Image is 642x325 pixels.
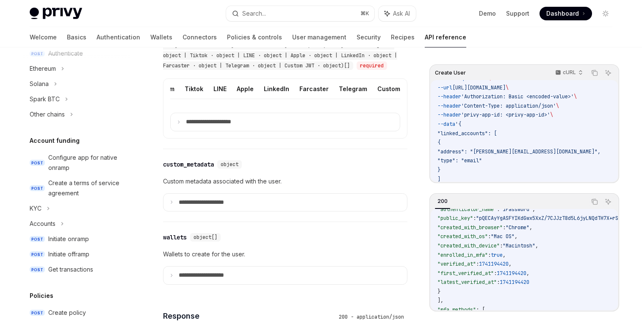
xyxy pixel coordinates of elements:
[48,249,89,259] div: Initiate offramp
[437,148,600,155] span: "address": "[PERSON_NAME][EMAIL_ADDRESS][DOMAIN_NAME]",
[452,84,506,91] span: [URL][DOMAIN_NAME]
[185,79,203,99] button: Tiktok
[163,160,214,169] div: custom_metadata
[435,196,450,206] div: 200
[479,9,496,18] a: Demo
[23,305,131,320] a: POSTCreate policy
[30,236,45,242] span: POST
[546,9,579,18] span: Dashboard
[357,61,387,70] div: required
[437,279,497,286] span: "latest_verified_at"
[437,242,500,249] span: "created_with_device"
[437,288,440,295] span: }
[473,215,476,222] span: :
[67,27,86,47] a: Basics
[479,261,509,267] span: 1741194420
[437,157,482,164] span: "type": "email"
[437,167,440,173] span: }
[30,160,45,166] span: POST
[437,176,440,183] span: ]
[532,206,535,213] span: ,
[526,270,529,277] span: ,
[48,234,89,244] div: Initiate onramp
[30,251,45,258] span: POST
[23,175,131,201] a: POSTCreate a terms of service agreement
[540,7,592,20] a: Dashboard
[506,224,529,231] span: "Chrome"
[237,79,254,99] button: Apple
[23,150,131,175] a: POSTConfigure app for native onramp
[437,270,494,277] span: "first_verified_at"
[163,233,187,242] div: wallets
[461,93,574,100] span: 'Authorization: Basic <encoded-value>'
[48,178,126,198] div: Create a terms of service agreement
[437,130,497,137] span: "linked_accounts": [
[497,270,526,277] span: 1741194420
[515,233,517,240] span: ,
[23,247,131,262] a: POSTInitiate offramp
[30,203,42,214] div: KYC
[379,6,416,21] button: Ask AI
[48,153,126,173] div: Configure app for native onramp
[437,261,476,267] span: "verified_at"
[500,242,503,249] span: :
[437,297,443,304] span: ],
[488,233,491,240] span: :
[30,136,80,146] h5: Account funding
[30,109,65,119] div: Other chains
[476,261,479,267] span: :
[535,242,538,249] span: ,
[163,176,407,186] p: Custom metadata associated with the user.
[574,93,577,100] span: \
[563,69,576,76] p: cURL
[556,103,559,109] span: \
[603,196,614,207] button: Ask AI
[437,224,503,231] span: "created_with_browser"
[163,249,407,259] p: Wallets to create for the user.
[48,308,86,318] div: Create policy
[503,252,506,258] span: ,
[437,111,461,118] span: --header
[437,233,488,240] span: "created_with_os"
[194,234,217,241] span: object[]
[497,279,500,286] span: :
[30,291,53,301] h5: Policies
[488,252,491,258] span: :
[226,6,374,21] button: Search...⌘K
[551,66,587,80] button: cURL
[500,206,532,213] span: "1Password"
[437,206,497,213] span: "authenticator_name"
[437,139,440,146] span: {
[335,313,407,321] div: 200 - application/json
[461,111,550,118] span: 'privy-app-id: <privy-app-id>'
[30,8,82,19] img: light logo
[455,121,461,128] span: '{
[339,79,367,99] button: Telegram
[497,206,500,213] span: :
[150,27,172,47] a: Wallets
[500,279,529,286] span: 1741194420
[30,219,55,229] div: Accounts
[589,67,600,78] button: Copy the contents from the code block
[437,121,455,128] span: --data
[506,84,509,91] span: \
[437,252,488,258] span: "enrolled_in_mfa"
[503,224,506,231] span: :
[435,69,466,76] span: Create User
[437,306,476,313] span: "mfa_methods"
[23,231,131,247] a: POSTInitiate onramp
[491,252,503,258] span: true
[30,94,60,104] div: Spark BTC
[506,9,529,18] a: Support
[425,27,466,47] a: API reference
[461,103,556,109] span: 'Content-Type: application/json'
[97,27,140,47] a: Authentication
[30,267,45,273] span: POST
[360,10,369,17] span: ⌘ K
[292,27,346,47] a: User management
[221,161,238,168] span: object
[30,64,56,74] div: Ethereum
[213,79,227,99] button: LINE
[183,27,217,47] a: Connectors
[550,111,553,118] span: \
